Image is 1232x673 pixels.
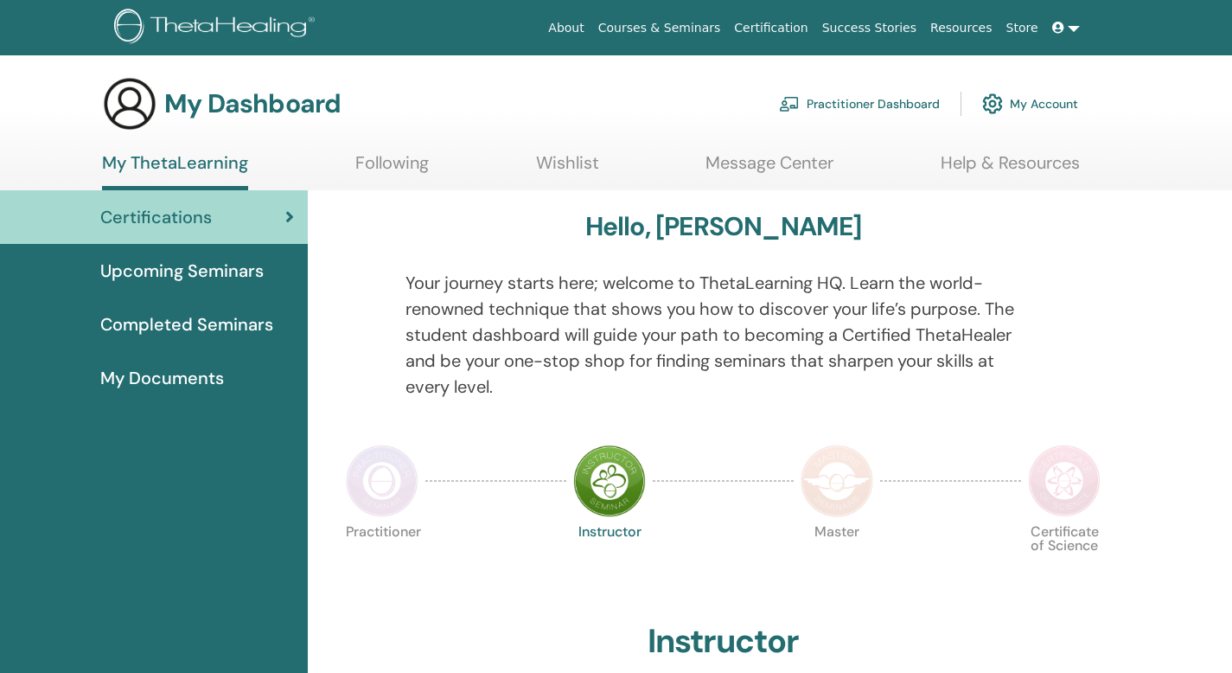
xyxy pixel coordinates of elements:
a: Courses & Seminars [591,12,728,44]
a: Message Center [705,152,833,186]
img: Instructor [573,445,646,517]
img: cog.svg [982,89,1003,119]
a: About [541,12,590,44]
a: Practitioner Dashboard [779,85,940,123]
img: Practitioner [346,445,418,517]
span: Completed Seminars [100,311,273,337]
a: My ThetaLearning [102,152,248,190]
p: Your journey starts here; welcome to ThetaLearning HQ. Learn the world-renowned technique that sh... [405,270,1042,400]
img: Certificate of Science [1028,445,1101,517]
a: Store [999,12,1045,44]
h3: Hello, [PERSON_NAME] [585,211,862,242]
img: logo.png [114,9,321,48]
img: generic-user-icon.jpg [102,76,157,131]
a: Help & Resources [941,152,1080,186]
span: My Documents [100,365,224,391]
p: Practitioner [346,525,418,598]
img: Master [801,445,873,517]
a: Resources [923,12,999,44]
a: Wishlist [536,152,599,186]
a: Success Stories [815,12,923,44]
img: chalkboard-teacher.svg [779,96,800,112]
a: Certification [727,12,814,44]
p: Instructor [573,525,646,598]
a: Following [355,152,429,186]
p: Certificate of Science [1028,525,1101,598]
h3: My Dashboard [164,88,341,119]
a: My Account [982,85,1078,123]
p: Master [801,525,873,598]
h2: Instructor [648,622,799,662]
span: Upcoming Seminars [100,258,264,284]
span: Certifications [100,204,212,230]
